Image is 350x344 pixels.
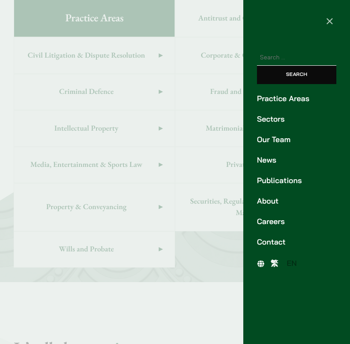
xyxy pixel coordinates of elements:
[257,155,336,166] a: News
[257,175,336,187] a: Publications
[257,114,336,125] a: Sectors
[326,13,334,28] span: ×
[257,236,336,248] a: Contact
[271,259,278,268] span: 繁
[283,257,301,270] a: EN
[257,66,336,84] input: Search
[257,216,336,227] a: Careers
[287,259,297,268] span: EN
[266,257,283,270] a: 繁
[257,93,336,105] a: Practice Areas
[257,195,336,207] a: About
[257,50,336,66] input: Search for:
[257,134,336,146] a: Our Team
